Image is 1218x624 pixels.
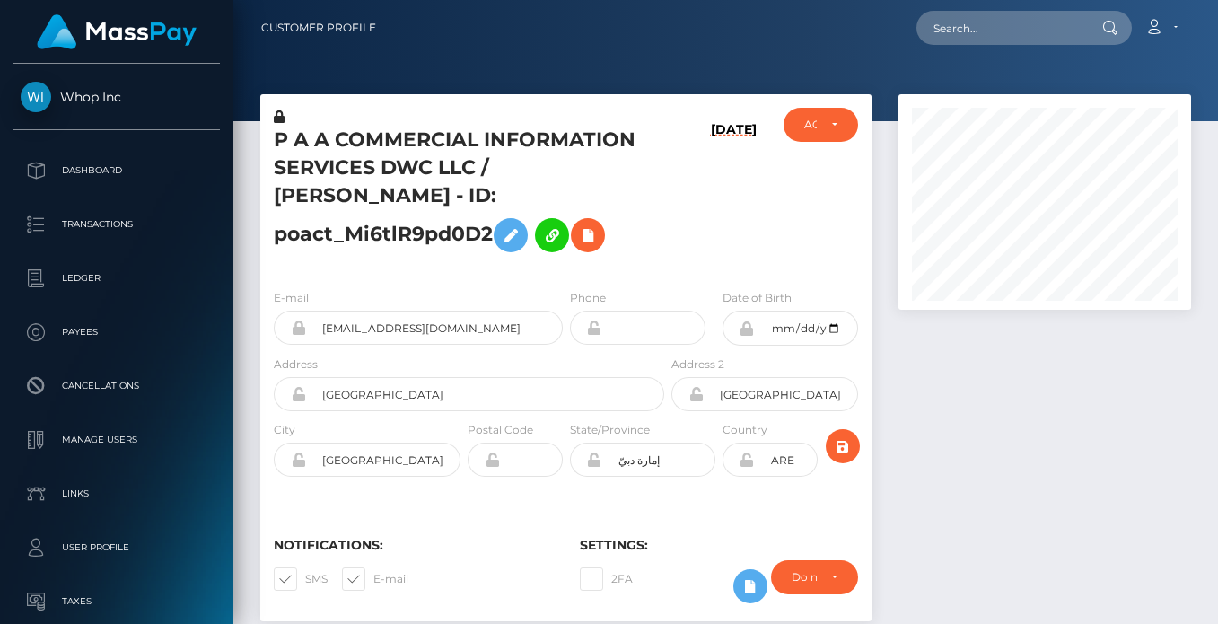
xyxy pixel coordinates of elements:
[580,538,859,553] h6: Settings:
[804,118,818,132] div: ACTIVE
[21,426,213,453] p: Manage Users
[13,525,220,570] a: User Profile
[21,265,213,292] p: Ledger
[13,310,220,355] a: Payees
[13,579,220,624] a: Taxes
[37,14,197,49] img: MassPay Logo
[13,202,220,247] a: Transactions
[13,417,220,462] a: Manage Users
[916,11,1085,45] input: Search...
[711,122,757,268] h6: [DATE]
[792,570,818,584] div: Do not require
[468,422,533,438] label: Postal Code
[274,567,328,591] label: SMS
[274,422,295,438] label: City
[13,471,220,516] a: Links
[580,567,633,591] label: 2FA
[21,211,213,238] p: Transactions
[671,356,724,373] label: Address 2
[570,290,606,306] label: Phone
[21,588,213,615] p: Taxes
[21,82,51,112] img: Whop Inc
[13,148,220,193] a: Dashboard
[21,534,213,561] p: User Profile
[13,89,220,105] span: Whop Inc
[771,560,859,594] button: Do not require
[723,290,792,306] label: Date of Birth
[274,290,309,306] label: E-mail
[274,127,654,261] h5: P A A COMMERCIAL INFORMATION SERVICES DWC LLC / [PERSON_NAME] - ID: poact_Mi6tlR9pd0D2
[13,256,220,301] a: Ledger
[342,567,408,591] label: E-mail
[274,356,318,373] label: Address
[261,9,376,47] a: Customer Profile
[784,108,859,142] button: ACTIVE
[13,364,220,409] a: Cancellations
[21,373,213,400] p: Cancellations
[21,480,213,507] p: Links
[21,319,213,346] p: Payees
[21,157,213,184] p: Dashboard
[570,422,650,438] label: State/Province
[723,422,767,438] label: Country
[274,538,553,553] h6: Notifications:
